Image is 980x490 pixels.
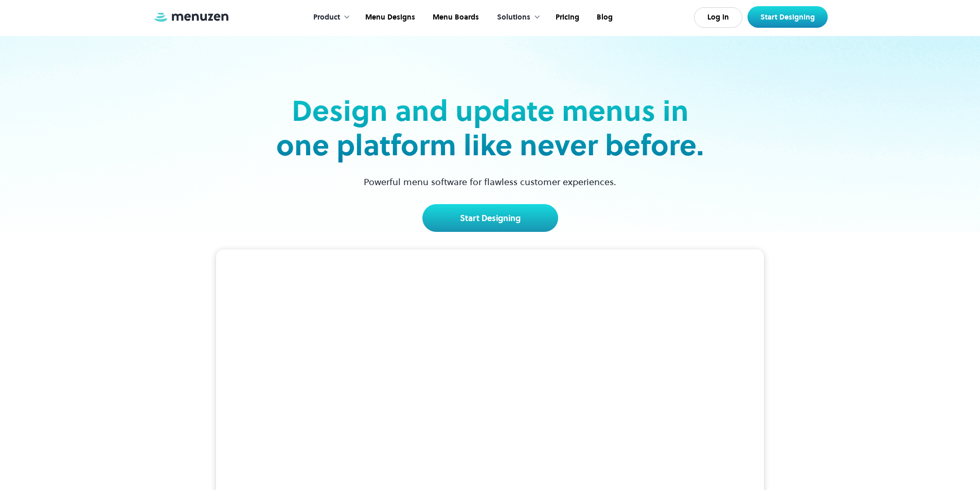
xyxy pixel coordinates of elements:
[747,6,828,28] a: Start Designing
[587,2,620,33] a: Blog
[422,204,558,232] a: Start Designing
[273,94,707,162] h2: Design and update menus in one platform like never before.
[497,12,530,23] div: Solutions
[487,2,546,33] div: Solutions
[351,175,629,189] p: Powerful menu software for flawless customer experiences.
[355,2,423,33] a: Menu Designs
[313,12,340,23] div: Product
[694,7,742,28] a: Log In
[423,2,487,33] a: Menu Boards
[546,2,587,33] a: Pricing
[303,2,355,33] div: Product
